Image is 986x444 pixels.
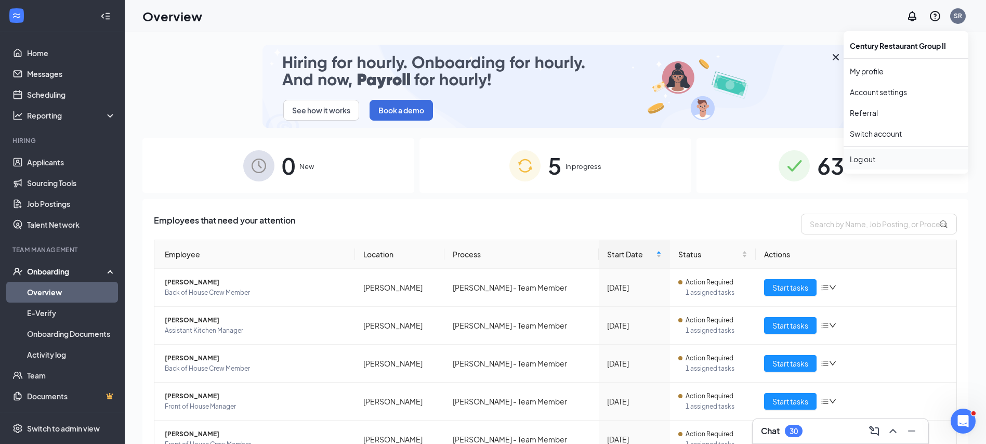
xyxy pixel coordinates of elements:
button: Start tasks [764,279,817,296]
span: 0 [282,148,295,184]
th: Process [444,240,599,269]
svg: Analysis [12,110,23,121]
span: 1 assigned tasks [686,325,747,336]
h3: Chat [761,425,780,437]
span: Action Required [686,429,733,439]
span: down [829,322,836,329]
span: Action Required [686,353,733,363]
th: Employee [154,240,355,269]
td: [PERSON_NAME] [355,383,444,421]
span: Action Required [686,315,733,325]
a: Messages [27,63,116,84]
a: Talent Network [27,214,116,235]
svg: Settings [12,423,23,434]
a: DocumentsCrown [27,386,116,407]
span: Start tasks [772,358,808,369]
svg: Collapse [100,11,111,21]
button: Minimize [903,423,920,439]
div: Century Restaurant Group II [844,35,968,56]
a: Team [27,365,116,386]
span: Action Required [686,391,733,401]
input: Search by Name, Job Posting, or Process [801,214,957,234]
span: [PERSON_NAME] [165,277,347,288]
div: 30 [790,427,798,436]
div: Switch to admin view [27,423,100,434]
a: Account settings [850,87,962,97]
span: Start tasks [772,396,808,407]
div: Reporting [27,110,116,121]
span: bars [821,397,829,406]
span: Back of House Crew Member [165,288,347,298]
td: [PERSON_NAME] [355,345,444,383]
span: bars [821,283,829,292]
div: [DATE] [607,282,662,293]
span: [PERSON_NAME] [165,353,347,363]
div: Hiring [12,136,114,145]
span: Action Required [686,277,733,288]
svg: WorkstreamLogo [11,10,22,21]
a: Switch account [850,129,902,138]
span: Assistant Kitchen Manager [165,325,347,336]
button: ChevronUp [885,423,901,439]
span: Start tasks [772,282,808,293]
button: Book a demo [370,100,433,121]
div: [DATE] [607,358,662,369]
span: New [299,161,314,172]
th: Status [670,240,756,269]
span: Start tasks [772,320,808,331]
div: Log out [850,154,962,164]
svg: UserCheck [12,266,23,277]
span: down [829,284,836,291]
span: 1 assigned tasks [686,401,747,412]
span: bars [821,321,829,330]
svg: ComposeMessage [868,425,880,437]
td: [PERSON_NAME] [355,269,444,307]
a: My profile [850,66,962,76]
th: Location [355,240,444,269]
span: Back of House Crew Member [165,363,347,374]
img: payroll-small.gif [262,45,848,128]
span: Front of House Manager [165,401,347,412]
div: [DATE] [607,396,662,407]
button: ComposeMessage [866,423,883,439]
button: Start tasks [764,355,817,372]
div: Onboarding [27,266,107,277]
button: Start tasks [764,393,817,410]
a: SurveysCrown [27,407,116,427]
td: [PERSON_NAME] - Team Member [444,307,599,345]
th: Actions [756,240,956,269]
td: [PERSON_NAME] [355,307,444,345]
div: [DATE] [607,320,662,331]
td: [PERSON_NAME] - Team Member [444,269,599,307]
td: [PERSON_NAME] - Team Member [444,383,599,421]
h1: Overview [142,7,202,25]
a: Home [27,43,116,63]
span: Start Date [607,249,654,260]
span: In progress [566,161,601,172]
a: E-Verify [27,303,116,323]
span: 1 assigned tasks [686,288,747,298]
a: Overview [27,282,116,303]
span: 5 [548,148,561,184]
span: down [829,398,836,405]
span: [PERSON_NAME] [165,429,347,439]
span: Status [678,249,740,260]
a: Applicants [27,152,116,173]
span: Employees that need your attention [154,214,295,234]
span: down [829,360,836,367]
button: Start tasks [764,317,817,334]
a: Activity log [27,344,116,365]
a: Referral [850,108,962,118]
a: Job Postings [27,193,116,214]
svg: Cross [830,51,842,63]
svg: QuestionInfo [929,10,941,22]
iframe: Intercom live chat [951,409,976,434]
span: bars [821,359,829,368]
div: SR [954,11,962,20]
div: Team Management [12,245,114,254]
a: Sourcing Tools [27,173,116,193]
span: [PERSON_NAME] [165,315,347,325]
a: Onboarding Documents [27,323,116,344]
svg: Notifications [906,10,918,22]
a: Scheduling [27,84,116,105]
